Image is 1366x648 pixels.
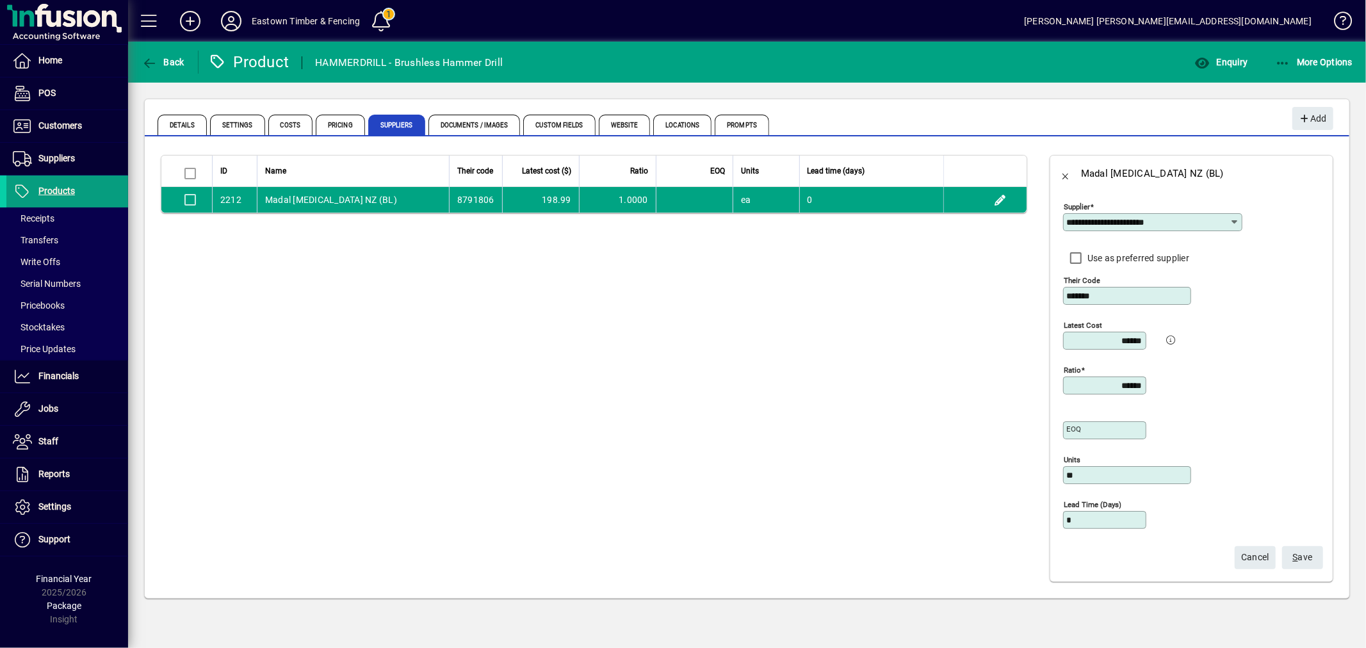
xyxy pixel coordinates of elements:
[6,360,128,393] a: Financials
[1299,108,1326,129] span: Add
[13,344,76,354] span: Price Updates
[138,51,188,74] button: Back
[1081,163,1224,184] div: Madal [MEDICAL_DATA] NZ (BL)
[268,115,313,135] span: Costs
[1064,500,1121,509] mat-label: Lead time (days)
[1064,202,1090,211] mat-label: Supplier
[265,164,286,178] span: Name
[13,322,65,332] span: Stocktakes
[502,187,579,213] td: 198.99
[653,115,711,135] span: Locations
[1064,276,1100,285] mat-label: Their code
[523,115,595,135] span: Custom Fields
[733,187,799,213] td: ea
[1064,455,1080,464] mat-label: Units
[6,426,128,458] a: Staff
[6,273,128,295] a: Serial Numbers
[38,403,58,414] span: Jobs
[38,469,70,479] span: Reports
[128,51,199,74] app-page-header-button: Back
[38,186,75,196] span: Products
[6,45,128,77] a: Home
[6,143,128,175] a: Suppliers
[808,164,865,178] span: Lead time (days)
[1292,107,1333,130] button: Add
[220,164,227,178] span: ID
[1324,3,1350,44] a: Knowledge Base
[630,164,648,178] span: Ratio
[38,371,79,381] span: Financials
[13,279,81,289] span: Serial Numbers
[208,52,289,72] div: Product
[1085,252,1189,264] label: Use as preferred supplier
[1064,366,1081,375] mat-label: Ratio
[428,115,521,135] span: Documents / Images
[457,164,493,178] span: Their code
[6,110,128,142] a: Customers
[38,436,58,446] span: Staff
[6,316,128,338] a: Stocktakes
[1194,57,1248,67] span: Enquiry
[741,164,759,178] span: Units
[38,534,70,544] span: Support
[38,88,56,98] span: POS
[715,115,769,135] span: Prompts
[1050,158,1081,189] button: Back
[13,257,60,267] span: Write Offs
[1241,547,1269,568] span: Cancel
[158,115,207,135] span: Details
[38,55,62,65] span: Home
[37,574,92,584] span: Financial Year
[142,57,184,67] span: Back
[1275,57,1353,67] span: More Options
[599,115,651,135] span: Website
[38,501,71,512] span: Settings
[710,164,725,178] span: EOQ
[6,251,128,273] a: Write Offs
[6,295,128,316] a: Pricebooks
[449,187,502,213] td: 8791806
[211,10,252,33] button: Profile
[1066,425,1081,433] mat-label: EOQ
[1293,552,1298,562] span: S
[522,164,571,178] span: Latest cost ($)
[579,187,656,213] td: 1.0000
[1282,546,1323,569] button: Save
[316,115,365,135] span: Pricing
[170,10,211,33] button: Add
[1272,51,1356,74] button: More Options
[13,235,58,245] span: Transfers
[210,115,265,135] span: Settings
[1235,546,1276,569] button: Cancel
[315,53,503,73] div: HAMMERDRILL - Brushless Hammer Drill
[1191,51,1251,74] button: Enquiry
[47,601,81,611] span: Package
[6,229,128,251] a: Transfers
[257,187,449,213] td: Madal [MEDICAL_DATA] NZ (BL)
[252,11,360,31] div: Eastown Timber & Fencing
[6,393,128,425] a: Jobs
[38,153,75,163] span: Suppliers
[6,207,128,229] a: Receipts
[1024,11,1312,31] div: [PERSON_NAME] [PERSON_NAME][EMAIL_ADDRESS][DOMAIN_NAME]
[13,213,54,223] span: Receipts
[368,115,425,135] span: Suppliers
[6,338,128,360] a: Price Updates
[220,193,241,206] div: 2212
[13,300,65,311] span: Pricebooks
[38,120,82,131] span: Customers
[6,491,128,523] a: Settings
[6,458,128,490] a: Reports
[6,77,128,109] a: POS
[6,524,128,556] a: Support
[1293,547,1313,568] span: ave
[1064,321,1102,330] mat-label: Latest cost
[799,187,943,213] td: 0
